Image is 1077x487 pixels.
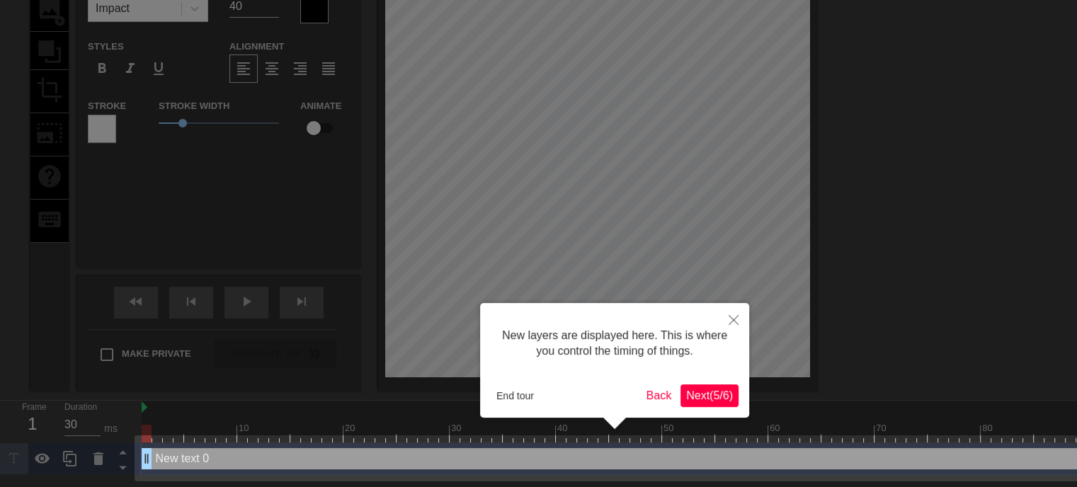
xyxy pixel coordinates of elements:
[641,384,678,407] button: Back
[491,314,739,374] div: New layers are displayed here. This is where you control the timing of things.
[718,303,749,336] button: Close
[686,389,733,401] span: Next ( 5 / 6 )
[491,385,540,406] button: End tour
[680,384,739,407] button: Next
